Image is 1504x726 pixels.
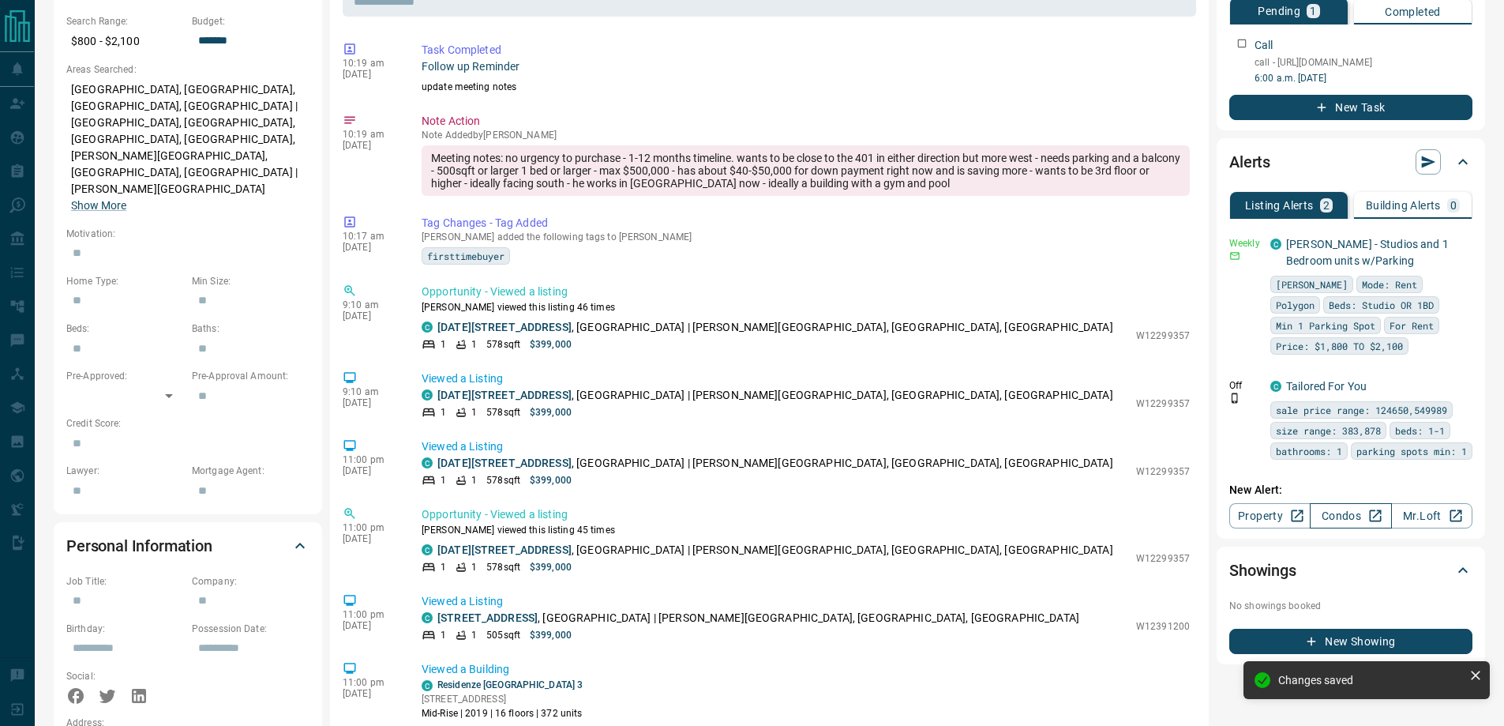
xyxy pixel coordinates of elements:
span: Price: $1,800 TO $2,100 [1276,338,1403,354]
span: Beds: Studio OR 1BD [1329,297,1434,313]
p: W12299357 [1136,551,1190,566]
p: , [GEOGRAPHIC_DATA] | [PERSON_NAME][GEOGRAPHIC_DATA], [GEOGRAPHIC_DATA], [GEOGRAPHIC_DATA] [437,610,1079,626]
p: [PERSON_NAME] viewed this listing 45 times [422,523,1190,537]
p: Pre-Approval Amount: [192,369,309,383]
p: 1 [471,405,477,419]
p: [STREET_ADDRESS] [422,692,583,706]
a: Property [1229,503,1311,529]
p: 1 [441,473,446,487]
p: Opportunity - Viewed a listing [422,284,1190,300]
h2: Showings [1229,558,1296,583]
p: New Alert: [1229,482,1472,498]
p: $399,000 [530,337,572,352]
p: [DATE] [343,310,398,322]
p: Weekly [1229,236,1261,250]
p: 1 [441,560,446,574]
p: Baths: [192,322,309,336]
p: Birthday: [66,622,184,636]
span: firsttimebuyer [427,248,504,264]
p: Viewed a Listing [422,593,1190,610]
h2: Personal Information [66,533,212,559]
div: Showings [1229,551,1472,589]
p: Follow up Reminder [422,58,1190,75]
svg: Push Notification Only [1229,393,1240,404]
p: Listing Alerts [1245,200,1314,211]
p: Off [1229,378,1261,393]
p: Home Type: [66,274,184,288]
p: call - [URL][DOMAIN_NAME] [1255,55,1472,70]
p: [DATE] [343,397,398,408]
p: Tag Changes - Tag Added [422,215,1190,231]
p: Viewed a Building [422,661,1190,678]
p: [DATE] [343,620,398,631]
div: condos.ca [422,544,433,555]
a: Mr.Loft [1391,503,1472,529]
p: Note Added by [PERSON_NAME] [422,130,1190,141]
p: Beds: [66,322,184,336]
p: 2 [1323,200,1330,211]
p: Task Completed [422,42,1190,58]
p: 9:10 am [343,299,398,310]
div: condos.ca [422,322,433,333]
span: Mode: Rent [1362,276,1417,292]
div: condos.ca [422,389,433,401]
p: 1 [441,337,446,352]
p: 1 [471,628,477,642]
p: Mid-Rise | 2019 | 16 floors | 372 units [422,706,583,720]
p: W12299357 [1136,465,1190,479]
span: Min 1 Parking Spot [1276,318,1375,333]
p: 1 [1310,6,1316,17]
p: 578 sqft [486,560,520,574]
p: [DATE] [343,242,398,253]
span: beds: 1-1 [1395,423,1445,438]
p: update meeting notes [422,80,1190,94]
p: $399,000 [530,628,572,642]
p: [DATE] [343,533,398,544]
p: $399,000 [530,560,572,574]
p: Note Action [422,113,1190,130]
div: condos.ca [1270,239,1281,250]
p: Areas Searched: [66,62,309,77]
p: 578 sqft [486,405,520,419]
p: 10:19 am [343,58,398,69]
p: W12299357 [1136,329,1190,343]
a: [DATE][STREET_ADDRESS] [437,389,572,401]
p: Viewed a Listing [422,371,1190,387]
p: 10:19 am [343,129,398,140]
div: condos.ca [1270,381,1281,392]
div: Changes saved [1278,674,1463,687]
a: Residenze [GEOGRAPHIC_DATA] 3 [437,679,583,690]
p: 11:00 pm [343,454,398,465]
p: [PERSON_NAME] added the following tags to [PERSON_NAME] [422,231,1190,243]
p: 1 [441,405,446,419]
p: , [GEOGRAPHIC_DATA] | [PERSON_NAME][GEOGRAPHIC_DATA], [GEOGRAPHIC_DATA], [GEOGRAPHIC_DATA] [437,387,1113,404]
p: [DATE] [343,688,398,699]
p: 1 [471,560,477,574]
p: Call [1255,37,1273,54]
p: Lawyer: [66,464,184,478]
span: size range: 383,878 [1276,423,1381,438]
p: Opportunity - Viewed a listing [422,506,1190,523]
p: 11:00 pm [343,522,398,533]
a: Tailored For You [1286,380,1367,393]
p: 11:00 pm [343,609,398,620]
p: 10:17 am [343,231,398,242]
p: , [GEOGRAPHIC_DATA] | [PERSON_NAME][GEOGRAPHIC_DATA], [GEOGRAPHIC_DATA], [GEOGRAPHIC_DATA] [437,319,1113,336]
div: condos.ca [422,457,433,468]
p: Building Alerts [1366,200,1441,211]
p: Pre-Approved: [66,369,184,383]
p: 11:00 pm [343,677,398,688]
p: Min Size: [192,274,309,288]
p: Viewed a Listing [422,438,1190,455]
div: Meeting notes: no urgency to purchase - 1-12 months timeline. wants to be close to the 401 in eit... [422,145,1190,196]
p: W12391200 [1136,619,1190,634]
button: New Showing [1229,629,1472,654]
p: $399,000 [530,405,572,419]
p: , [GEOGRAPHIC_DATA] | [PERSON_NAME][GEOGRAPHIC_DATA], [GEOGRAPHIC_DATA], [GEOGRAPHIC_DATA] [437,455,1113,472]
a: [PERSON_NAME] - Studios and 1 Bedroom units w/Parking [1286,238,1449,267]
p: Pending [1258,6,1300,17]
p: Company: [192,574,309,589]
p: Completed [1385,6,1441,17]
p: Budget: [192,14,309,28]
p: 0 [1450,200,1457,211]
